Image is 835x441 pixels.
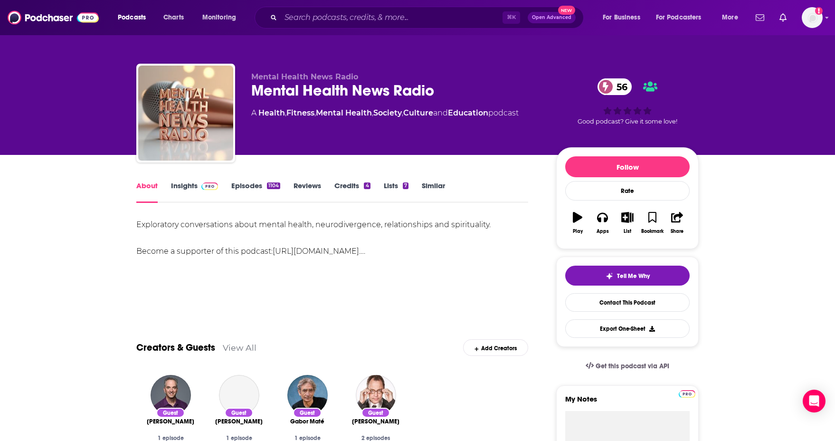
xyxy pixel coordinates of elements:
[136,342,215,354] a: Creators & Guests
[147,418,194,425] a: Adam Klugman
[565,293,690,312] a: Contact This Podcast
[528,12,576,23] button: Open AdvancedNew
[286,108,314,117] a: Fitness
[163,11,184,24] span: Charts
[334,181,370,203] a: Credits4
[8,9,99,27] img: Podchaser - Follow, Share and Rate Podcasts
[373,108,402,117] a: Society
[402,108,403,117] span: ,
[503,11,520,24] span: ⌘ K
[565,319,690,338] button: Export One-Sheet
[671,229,683,234] div: Share
[384,181,408,203] a: Lists7
[596,10,652,25] button: open menu
[147,418,194,425] span: [PERSON_NAME]
[352,418,399,425] span: [PERSON_NAME]
[597,229,609,234] div: Apps
[565,156,690,177] button: Follow
[665,206,690,240] button: Share
[314,108,316,117] span: ,
[815,7,823,15] svg: Add a profile image
[650,10,715,25] button: open menu
[590,206,615,240] button: Apps
[290,418,324,425] a: Gabor Maté
[565,206,590,240] button: Play
[251,72,358,81] span: Mental Health News Radio
[802,7,823,28] button: Show profile menu
[364,182,370,189] div: 4
[202,11,236,24] span: Monitoring
[231,181,280,203] a: Episodes1104
[273,247,364,256] a: [URL][DOMAIN_NAME]…
[598,78,632,95] a: 56
[617,272,650,280] span: Tell Me Why
[196,10,248,25] button: open menu
[624,229,631,234] div: List
[403,108,433,117] a: Culture
[578,355,677,378] a: Get this podcast via API
[118,11,146,24] span: Podcasts
[258,108,285,117] a: Health
[603,11,640,24] span: For Business
[316,108,372,117] a: Mental Health
[596,362,669,370] span: Get this podcast via API
[111,10,158,25] button: open menu
[433,108,448,117] span: and
[679,390,695,398] img: Podchaser Pro
[156,408,185,418] div: Guest
[656,11,702,24] span: For Podcasters
[281,10,503,25] input: Search podcasts, credits, & more...
[556,72,699,131] div: 56Good podcast? Give it some love!
[578,118,677,125] span: Good podcast? Give it some love!
[293,408,322,418] div: Guest
[802,7,823,28] img: User Profile
[219,375,259,415] a: Mark Leeds
[285,108,286,117] span: ,
[776,10,790,26] a: Show notifications dropdown
[565,266,690,286] button: tell me why sparkleTell Me Why
[565,181,690,201] div: Rate
[403,182,408,189] div: 7
[372,108,373,117] span: ,
[422,181,445,203] a: Similar
[215,418,263,425] a: Mark Leeds
[558,6,575,15] span: New
[448,108,488,117] a: Education
[356,375,396,415] img: Frank King
[615,206,640,240] button: List
[251,107,519,119] div: A podcast
[802,7,823,28] span: Logged in as LornaG
[752,10,768,26] a: Show notifications dropdown
[215,418,263,425] span: [PERSON_NAME]
[294,181,321,203] a: Reviews
[679,389,695,398] a: Pro website
[641,229,664,234] div: Bookmark
[136,181,158,203] a: About
[606,272,613,280] img: tell me why sparkle
[287,375,328,415] img: Gabor Maté
[640,206,664,240] button: Bookmark
[361,408,390,418] div: Guest
[264,7,593,29] div: Search podcasts, credits, & more...
[157,10,190,25] a: Charts
[573,229,583,234] div: Play
[136,218,528,258] div: Exploratory conversations about mental health, neurodivergence, relationships and spirituality. B...
[532,15,571,20] span: Open Advanced
[201,182,218,190] img: Podchaser Pro
[607,78,632,95] span: 56
[565,394,690,411] label: My Notes
[267,182,280,189] div: 1104
[151,375,191,415] img: Adam Klugman
[138,66,233,161] a: Mental Health News Radio
[223,343,256,353] a: View All
[463,339,528,356] div: Add Creators
[722,11,738,24] span: More
[715,10,750,25] button: open menu
[225,408,253,418] div: Guest
[171,181,218,203] a: InsightsPodchaser Pro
